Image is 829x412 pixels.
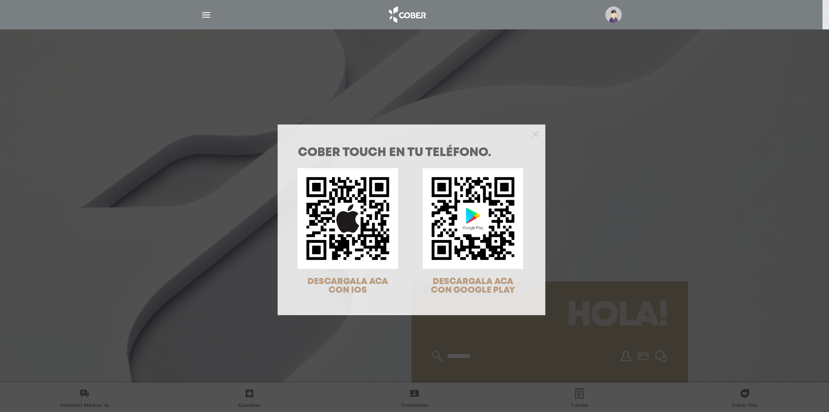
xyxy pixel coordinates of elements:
[532,130,538,137] button: Close
[431,278,515,294] span: DESCARGALA ACA CON GOOGLE PLAY
[307,278,388,294] span: DESCARGALA ACA CON IOS
[423,168,523,269] img: qr-code
[298,147,525,159] h1: COBER TOUCH en tu teléfono.
[297,168,398,269] img: qr-code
